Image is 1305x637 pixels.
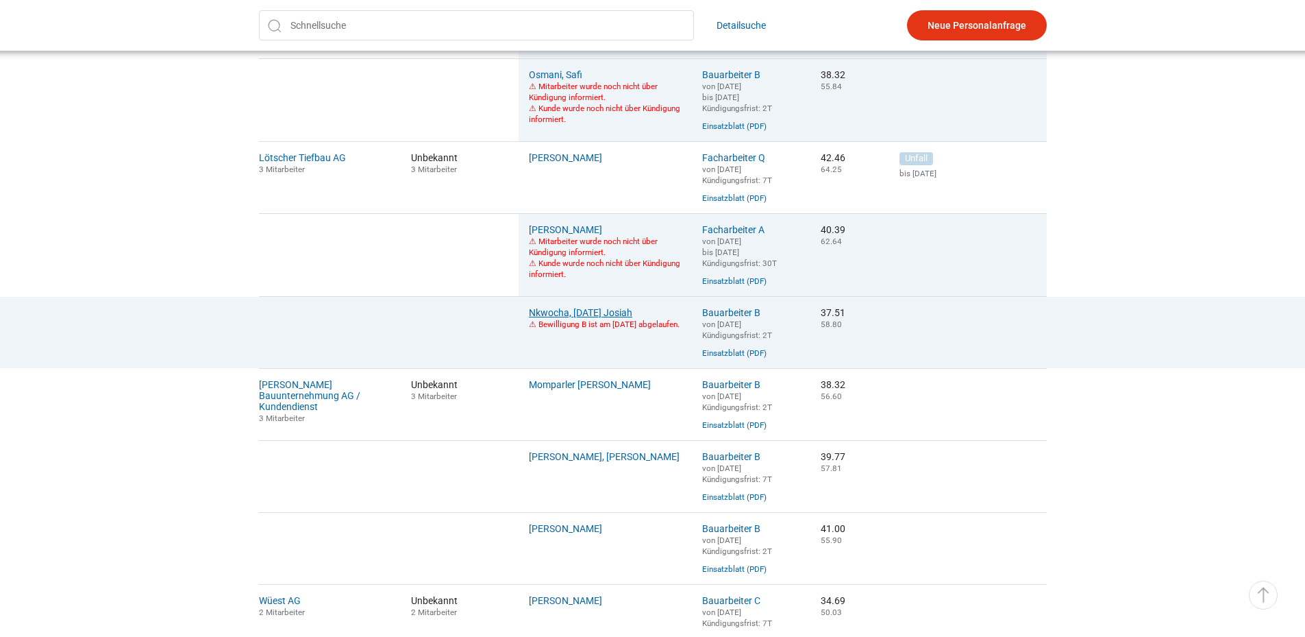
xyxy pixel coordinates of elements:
small: von [DATE] Kündigungsfrist: 2T [702,392,772,412]
small: von [DATE] Kündigungsfrist: 7T [702,464,772,484]
input: Schnellsuche [259,10,694,40]
small: 2 Mitarbeiter [259,608,305,617]
a: Facharbeiter A [702,224,765,235]
small: 56.60 [821,392,842,401]
a: Osmani, Safi [529,69,582,80]
small: 3 Mitarbeiter [411,392,457,401]
a: Einsatzblatt (PDF) [702,420,767,430]
a: Bauarbeiter B [702,523,760,534]
small: 57.81 [821,464,842,473]
a: Bauarbeiter C [702,595,760,606]
a: [PERSON_NAME] Bauunternehmung AG / Kundendienst [259,379,360,412]
a: Momparler [PERSON_NAME] [529,379,651,390]
small: 55.90 [821,536,842,545]
font: ⚠ Kunde wurde noch nicht über Kündigung informiert. [529,104,680,124]
a: Neue Personalanfrage [907,10,1047,40]
small: von [DATE] Kündigungsfrist: 7T [702,608,772,628]
a: Lötscher Tiefbau AG [259,152,346,163]
span: Unbekannt [411,152,509,174]
a: Einsatzblatt (PDF) [702,492,767,502]
small: von [DATE] Kündigungsfrist: 2T [702,536,772,556]
span: Unbekannt [411,595,509,617]
a: Bauarbeiter B [702,307,760,318]
small: 58.80 [821,320,842,329]
small: 55.84 [821,82,842,91]
nobr: 38.32 [821,69,845,80]
a: ▵ Nach oben [1249,581,1278,610]
small: 2 Mitarbeiter [411,608,457,617]
a: Nkwocha, [DATE] Josiah [529,307,632,318]
small: 64.25 [821,165,842,174]
nobr: 37.51 [821,307,845,318]
a: [PERSON_NAME], [PERSON_NAME] [529,451,680,462]
small: 3 Mitarbeiter [259,413,305,423]
font: ⚠ Bewilligung B ist am [DATE] abgelaufen. [529,320,680,329]
a: [PERSON_NAME] [529,152,602,163]
a: Einsatzblatt (PDF) [702,564,767,574]
small: von [DATE] bis [DATE] Kündigungsfrist: 30T [702,237,777,268]
small: 3 Mitarbeiter [411,165,457,174]
span: Unfall [899,152,933,165]
small: 62.64 [821,237,842,246]
a: Einsatzblatt (PDF) [702,348,767,358]
a: Detailsuche [717,10,766,40]
nobr: 38.32 [821,379,845,390]
a: Facharbeiter Q [702,152,765,163]
small: von [DATE] Kündigungsfrist: 7T [702,165,772,185]
small: bis [DATE] [899,169,1047,178]
a: [PERSON_NAME] [529,224,602,235]
small: von [DATE] bis [DATE] Kündigungsfrist: 2T [702,82,772,113]
nobr: 34.69 [821,595,845,606]
a: Bauarbeiter B [702,451,760,462]
small: von [DATE] Kündigungsfrist: 2T [702,320,772,340]
nobr: 42.46 [821,152,845,163]
small: 3 Mitarbeiter [259,165,305,174]
span: Unbekannt [411,379,509,401]
a: [PERSON_NAME] [529,595,602,606]
a: Einsatzblatt (PDF) [702,121,767,131]
nobr: 41.00 [821,523,845,534]
font: ⚠ Mitarbeiter wurde noch nicht über Kündigung informiert. [529,82,658,102]
a: Einsatzblatt (PDF) [702,193,767,203]
nobr: 39.77 [821,451,845,462]
a: Wüest AG [259,595,301,606]
a: Bauarbeiter B [702,69,760,80]
a: Einsatzblatt (PDF) [702,276,767,286]
a: [PERSON_NAME] [529,523,602,534]
font: ⚠ Mitarbeiter wurde noch nicht über Kündigung informiert. [529,237,658,257]
font: ⚠ Kunde wurde noch nicht über Kündigung informiert. [529,259,680,279]
small: 50.03 [821,608,842,617]
nobr: 40.39 [821,224,845,235]
a: Bauarbeiter B [702,379,760,390]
